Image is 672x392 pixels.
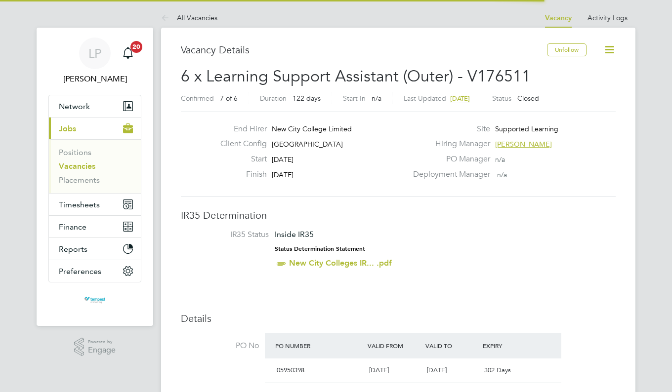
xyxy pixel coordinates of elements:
span: [DATE] [369,366,389,374]
label: PO No [181,341,259,351]
span: Network [59,102,90,111]
span: [DATE] [272,170,294,179]
a: Placements [59,175,100,185]
span: 05950398 [277,366,304,374]
button: Unfollow [547,43,587,56]
span: n/a [372,94,381,103]
label: IR35 Status [191,230,269,240]
span: New City College Limited [272,124,352,133]
label: Status [492,94,511,103]
label: Site [407,124,490,134]
div: Valid To [423,337,481,354]
span: Finance [59,222,86,232]
label: Finish [212,169,267,180]
span: n/a [495,155,505,164]
span: 122 days [293,94,321,103]
span: LP [88,47,101,60]
a: Activity Logs [588,13,628,22]
div: PO Number [273,337,365,354]
button: Network [49,95,141,117]
a: New City Colleges IR... .pdf [289,258,392,268]
span: Jobs [59,124,76,133]
button: Preferences [49,260,141,282]
h3: Details [181,312,616,325]
a: Positions [59,148,91,157]
span: Reports [59,244,87,254]
div: Jobs [49,139,141,193]
h3: Vacancy Details [181,43,547,56]
span: [DATE] [450,94,470,103]
a: Go to home page [48,292,141,308]
div: Valid From [365,337,423,354]
a: All Vacancies [161,13,217,22]
span: Engage [88,346,116,354]
span: 7 of 6 [220,94,238,103]
label: Start [212,154,267,164]
button: Jobs [49,118,141,139]
label: Deployment Manager [407,169,490,180]
span: 6 x Learning Support Assistant (Outer) - V176511 [181,67,531,86]
button: Reports [49,238,141,260]
button: Finance [49,216,141,237]
span: Closed [517,94,539,103]
span: Preferences [59,267,101,276]
nav: Main navigation [37,28,153,326]
button: Timesheets [49,194,141,215]
span: Supported Learning [495,124,558,133]
span: [PERSON_NAME] [495,140,552,149]
label: Client Config [212,139,267,149]
img: tempestresourcing-logo-retina.png [84,292,106,308]
a: LP[PERSON_NAME] [48,38,141,85]
label: Last Updated [404,94,446,103]
span: 20 [130,41,142,53]
a: 20 [118,38,138,69]
span: 302 Days [484,366,511,374]
span: [DATE] [272,155,294,164]
span: Louise Pacquette [48,73,141,85]
div: Expiry [480,337,538,354]
span: [GEOGRAPHIC_DATA] [272,140,343,149]
a: Vacancies [59,161,95,171]
a: Powered byEngage [74,338,116,356]
span: n/a [497,170,507,179]
h3: IR35 Determination [181,209,616,222]
span: Timesheets [59,200,100,209]
span: Inside IR35 [275,230,314,239]
span: Powered by [88,338,116,346]
label: Duration [260,94,287,103]
strong: Status Determination Statement [275,245,365,252]
label: Start In [343,94,366,103]
label: Confirmed [181,94,214,103]
label: End Hirer [212,124,267,134]
label: Hiring Manager [407,139,490,149]
label: PO Manager [407,154,490,164]
a: Vacancy [545,14,572,22]
span: [DATE] [427,366,447,374]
